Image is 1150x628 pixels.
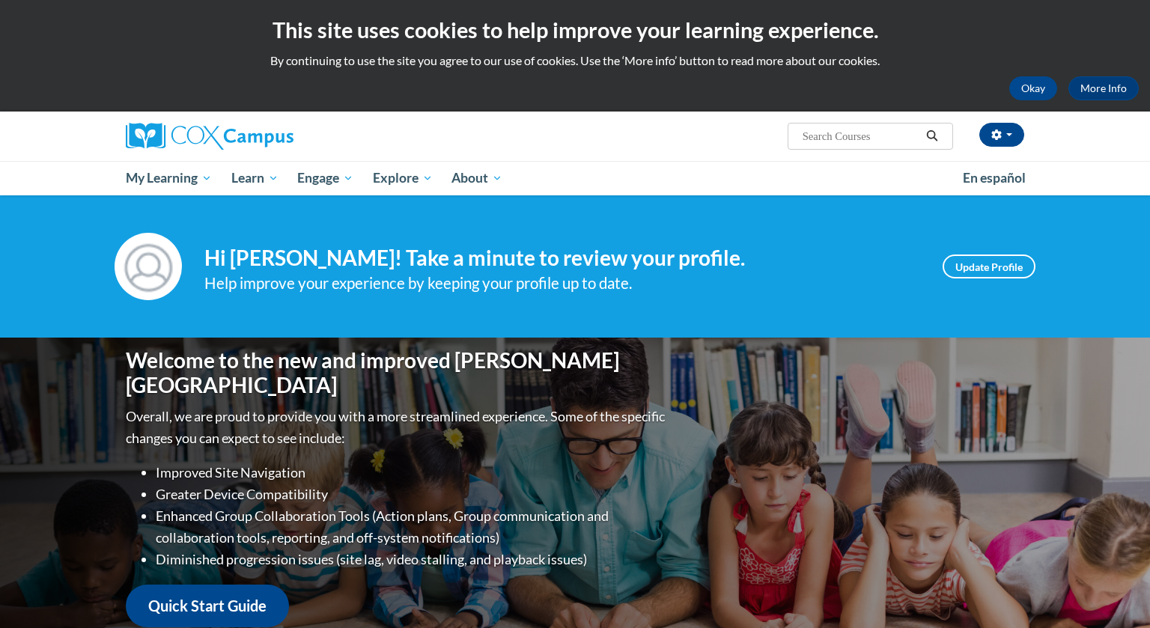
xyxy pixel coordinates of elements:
a: Update Profile [943,254,1035,278]
a: Engage [287,161,363,195]
a: En español [953,162,1035,194]
input: Search Courses [801,127,921,145]
a: More Info [1068,76,1139,100]
li: Enhanced Group Collaboration Tools (Action plans, Group communication and collaboration tools, re... [156,505,669,549]
a: Cox Campus [126,123,410,150]
a: Explore [363,161,442,195]
div: Help improve your experience by keeping your profile up to date. [204,271,920,296]
p: Overall, we are proud to provide you with a more streamlined experience. Some of the specific cha... [126,406,669,449]
li: Greater Device Compatibility [156,484,669,505]
img: Profile Image [115,233,182,300]
button: Search [921,127,943,145]
a: Quick Start Guide [126,585,289,627]
a: My Learning [116,161,222,195]
img: Cox Campus [126,123,293,150]
button: Okay [1009,76,1057,100]
span: Engage [297,169,353,187]
a: Learn [222,161,288,195]
p: By continuing to use the site you agree to our use of cookies. Use the ‘More info’ button to read... [11,52,1139,69]
iframe: Button to launch messaging window [1090,568,1138,616]
h4: Hi [PERSON_NAME]! Take a minute to review your profile. [204,246,920,271]
h1: Welcome to the new and improved [PERSON_NAME][GEOGRAPHIC_DATA] [126,348,669,398]
span: En español [963,170,1026,186]
li: Improved Site Navigation [156,462,669,484]
span: About [451,169,502,187]
li: Diminished progression issues (site lag, video stalling, and playback issues) [156,549,669,570]
button: Account Settings [979,123,1024,147]
span: My Learning [126,169,212,187]
div: Main menu [103,161,1047,195]
h2: This site uses cookies to help improve your learning experience. [11,15,1139,45]
span: Explore [373,169,433,187]
a: About [442,161,513,195]
span: Learn [231,169,279,187]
